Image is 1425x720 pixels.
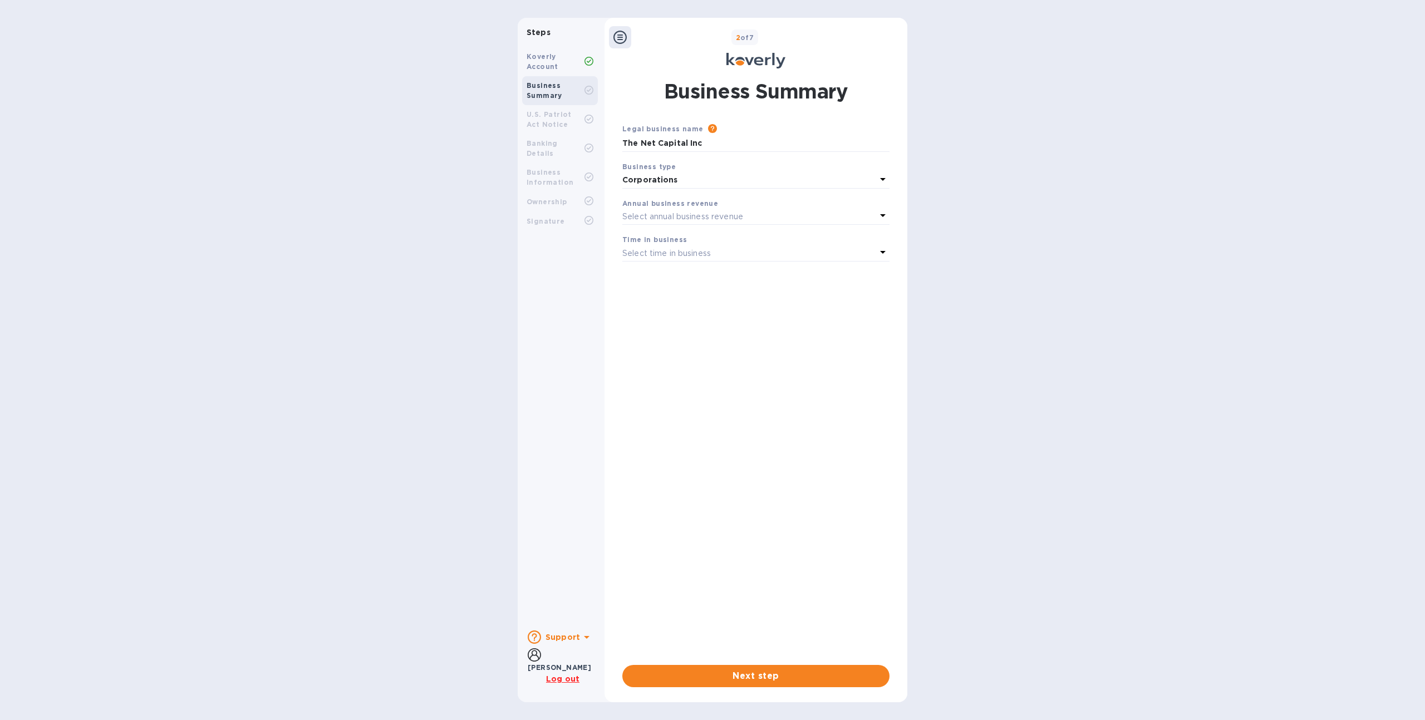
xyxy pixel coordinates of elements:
[622,125,704,133] b: Legal business name
[622,211,743,223] p: Select annual business revenue
[527,217,565,225] b: Signature
[527,168,573,186] b: Business Information
[546,633,580,642] b: Support
[622,135,890,152] input: Enter legal business name
[622,199,718,208] b: Annual business revenue
[622,665,890,687] button: Next step
[664,77,848,105] h1: Business Summary
[527,28,551,37] b: Steps
[622,162,676,171] b: Business type
[527,139,558,157] b: Banking Details
[528,663,591,672] b: [PERSON_NAME]
[622,175,678,184] b: Corporations
[527,81,562,100] b: Business Summary
[546,674,579,683] u: Log out
[622,235,687,244] b: Time in business
[527,110,572,129] b: U.S. Patriot Act Notice
[736,33,754,42] b: of 7
[631,669,881,683] span: Next step
[527,198,567,206] b: Ownership
[736,33,740,42] span: 2
[527,52,558,71] b: Koverly Account
[622,248,711,259] p: Select time in business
